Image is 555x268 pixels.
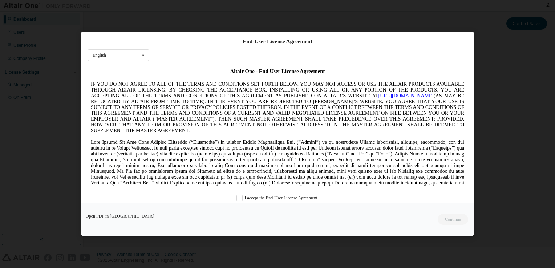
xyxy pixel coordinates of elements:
[236,195,319,202] label: I accept the End-User License Agreement.
[3,74,376,126] span: Lore Ipsumd Sit Ame Cons Adipisc Elitseddo (“Eiusmodte”) in utlabor Etdolo Magnaaliqua Eni. (“Adm...
[291,28,346,33] a: [URL][DOMAIN_NAME]
[86,214,154,219] a: Open PDF in [GEOGRAPHIC_DATA]
[3,16,376,68] span: IF YOU DO NOT AGREE TO ALL OF THE TERMS AND CONDITIONS SET FORTH BELOW, YOU MAY NOT ACCESS OR USE...
[142,3,237,9] span: Altair One - End User License Agreement
[88,38,467,45] div: End-User License Agreement
[93,53,106,57] div: English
